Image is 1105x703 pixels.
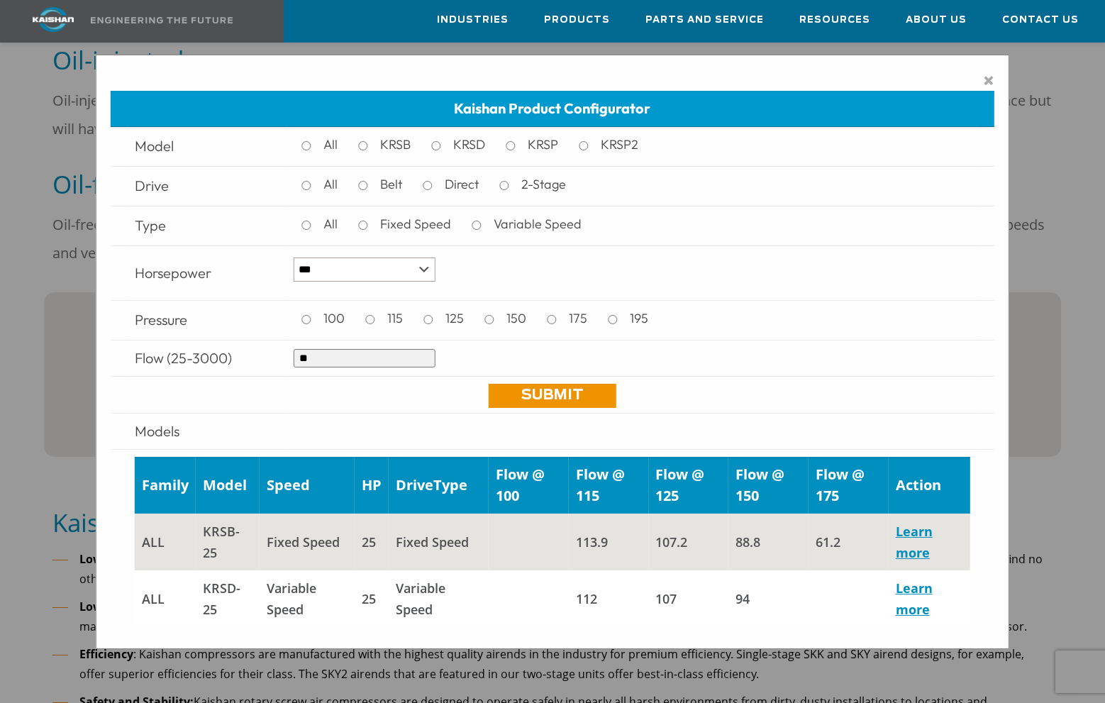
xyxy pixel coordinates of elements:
[516,174,579,195] label: 2-Stage
[889,457,971,514] td: Action
[260,514,355,570] td: Fixed Speed
[135,216,166,234] span: Type
[196,570,260,627] td: KRSD-25
[1002,12,1079,28] span: Contact Us
[809,457,889,514] td: Flow @ 175
[544,12,610,28] span: Products
[489,384,616,408] a: Submit
[91,17,233,23] img: Engineering the future
[501,308,539,329] label: 150
[374,134,423,155] label: KRSB
[728,514,809,570] td: 88.8
[569,514,649,570] td: 113.9
[389,457,489,514] td: DriveType
[439,174,492,195] label: Direct
[544,1,610,39] a: Products
[389,570,489,627] td: Variable Speed
[799,12,870,28] span: Resources
[648,457,728,514] td: Flow @ 125
[135,349,232,367] span: Flow (25-3000)
[135,457,196,514] td: Family
[135,514,196,570] td: all
[318,214,350,235] label: All
[440,308,477,329] label: 125
[448,134,498,155] label: KRSD
[196,457,260,514] td: Model
[728,457,809,514] td: Flow @ 150
[355,514,389,570] td: 25
[595,134,651,155] label: KRSP2
[983,70,994,91] span: ×
[489,457,569,514] td: Flow @ 100
[896,523,933,561] a: Learn more
[355,457,389,514] td: HP
[135,264,211,282] span: Horsepower
[318,308,357,329] label: 100
[1002,1,1079,39] a: Contact Us
[260,457,355,514] td: Speed
[135,177,169,194] span: Drive
[260,570,355,627] td: Variable Speed
[135,422,179,440] span: Models
[135,570,196,627] td: all
[318,174,350,195] label: All
[645,12,764,28] span: Parts and Service
[799,1,870,39] a: Resources
[382,308,416,329] label: 115
[624,308,661,329] label: 195
[648,570,728,627] td: 107
[318,134,350,155] label: All
[355,570,389,627] td: 25
[135,137,174,155] span: Model
[454,99,650,117] span: Kaishan Product Configurator
[906,1,967,39] a: About Us
[389,514,489,570] td: Fixed Speed
[569,457,649,514] td: Flow @ 115
[728,570,809,627] td: 94
[569,570,649,627] td: 112
[488,214,594,235] label: Variable Speed
[809,514,889,570] td: 61.2
[645,1,764,39] a: Parts and Service
[196,514,260,570] td: KRSB-25
[374,174,415,195] label: Belt
[906,12,967,28] span: About Us
[374,214,464,235] label: Fixed Speed
[896,580,933,618] a: Learn more
[648,514,728,570] td: 107.2
[522,134,571,155] label: KRSP
[135,311,187,328] span: Pressure
[563,308,600,329] label: 175
[437,1,509,39] a: Industries
[437,12,509,28] span: Industries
